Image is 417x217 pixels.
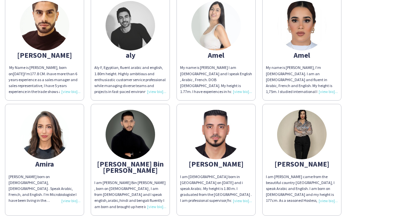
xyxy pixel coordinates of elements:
img: thumb-6582a0cdb5742.jpeg [20,110,69,159]
img: thumb-6788b08f8fef3.jpg [106,1,155,50]
div: I am [PERSON_NAME] Bin [PERSON_NAME] , born on [DEMOGRAPHIC_DATA] , I am from [DEMOGRAPHIC_DATA] ... [94,180,166,210]
span: 177.8 CM. i [30,71,48,76]
span: I'm [24,71,30,76]
img: thumb-66b264d8949b5.jpeg [191,1,241,50]
div: [PERSON_NAME] Bin [PERSON_NAME] [94,161,166,173]
div: Aly F, Egyptian, fluent arabic and english, 1.80m height. Highly ambitious and enthusiastic custo... [94,65,166,95]
img: thumb-67755c6606872.jpeg [106,110,155,159]
div: [PERSON_NAME] born on [DEMOGRAPHIC_DATA], [DEMOGRAPHIC_DATA] . Speak Arabic, French, and English.... [9,174,80,204]
span: [DATE] [13,71,24,76]
div: Amel [180,52,252,58]
img: thumb-63ef82e65c881.jpg [191,110,241,159]
div: [PERSON_NAME] [180,161,252,167]
img: thumb-67126dc907f79.jpeg [277,110,327,159]
div: Amira [9,161,80,167]
div: My name is [PERSON_NAME] I am [DEMOGRAPHIC_DATA] and I speak English , Arabic , French. DOB [DEMO... [180,65,252,95]
div: My name is [PERSON_NAME], I’m [DEMOGRAPHIC_DATA]. I am an [DEMOGRAPHIC_DATA] and fluent in Arabic... [266,65,338,95]
img: thumb-631da60dee91f.jpeg [20,1,69,50]
div: aly [94,52,166,58]
span: My Name is [PERSON_NAME], born on [9,65,67,76]
div: [PERSON_NAME] [266,161,338,167]
div: [PERSON_NAME] [9,52,80,58]
div: I am [PERSON_NAME] came from the beautiful country [GEOGRAPHIC_DATA], I speak Arabic and English.... [266,174,338,204]
div: I am [DEMOGRAPHIC_DATA] born in [GEOGRAPHIC_DATA] on [DATE] and i speak Arabic. My height is 1.80... [180,174,252,204]
img: thumb-66db0439768fd.jpeg [277,1,327,50]
div: Amel [266,52,338,58]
